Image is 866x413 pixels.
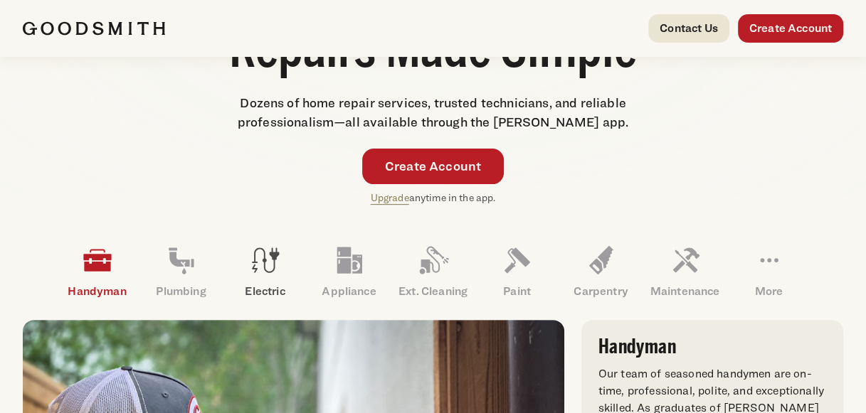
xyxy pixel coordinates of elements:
a: Carpentry [559,235,643,309]
p: Plumbing [139,283,223,300]
p: anytime in the app. [371,190,496,206]
p: Electric [223,283,307,300]
a: Maintenance [643,235,727,309]
p: Carpentry [559,283,643,300]
img: Goodsmith [23,21,165,36]
a: Create Account [362,149,505,184]
a: Create Account [738,14,843,43]
p: Handyman [56,283,139,300]
a: Appliance [307,235,391,309]
span: Dozens of home repair services, trusted technicians, and reliable professionalism—all available t... [238,95,629,129]
a: Contact Us [648,14,729,43]
p: Appliance [307,283,391,300]
p: More [727,283,811,300]
a: Upgrade [371,191,409,203]
a: More [727,235,811,309]
p: Paint [475,283,559,300]
a: Handyman [56,235,139,309]
p: Maintenance [643,283,727,300]
a: Paint [475,235,559,309]
h3: Handyman [598,337,826,357]
a: Ext. Cleaning [391,235,475,309]
p: Ext. Cleaning [391,283,475,300]
a: Plumbing [139,235,223,309]
a: Electric [223,235,307,309]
